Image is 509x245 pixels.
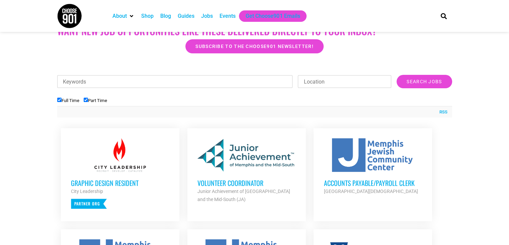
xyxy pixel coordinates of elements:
[71,179,169,187] h3: Graphic Design Resident
[84,98,88,102] input: Part Time
[298,75,391,88] input: Location
[71,199,107,209] p: Partner Org
[112,12,127,20] a: About
[436,109,447,115] a: RSS
[57,98,79,103] label: Full Time
[178,12,194,20] a: Guides
[160,12,171,20] a: Blog
[397,75,452,88] input: Search Jobs
[109,10,138,22] div: About
[314,128,432,205] a: Accounts Payable/Payroll Clerk [GEOGRAPHIC_DATA][DEMOGRAPHIC_DATA]
[187,128,306,213] a: Volunteer Coordinator Junior Achievement of [GEOGRAPHIC_DATA] and the Mid-South (JA)
[109,10,429,22] nav: Main nav
[57,25,452,37] h2: Want New Job Opportunities like these Delivered Directly to your Inbox?
[84,98,107,103] label: Part Time
[57,75,293,88] input: Keywords
[141,12,154,20] a: Shop
[201,12,213,20] a: Jobs
[197,179,296,187] h3: Volunteer Coordinator
[71,189,103,194] strong: City Leadership
[324,179,422,187] h3: Accounts Payable/Payroll Clerk
[57,98,62,102] input: Full Time
[438,10,449,21] div: Search
[220,12,236,20] a: Events
[185,39,323,53] a: Subscribe to the Choose901 newsletter!
[197,189,290,202] strong: Junior Achievement of [GEOGRAPHIC_DATA] and the Mid-South (JA)
[195,44,313,49] span: Subscribe to the Choose901 newsletter!
[246,12,300,20] a: Get Choose901 Emails
[61,128,179,219] a: Graphic Design Resident City Leadership Partner Org
[324,189,418,194] strong: [GEOGRAPHIC_DATA][DEMOGRAPHIC_DATA]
